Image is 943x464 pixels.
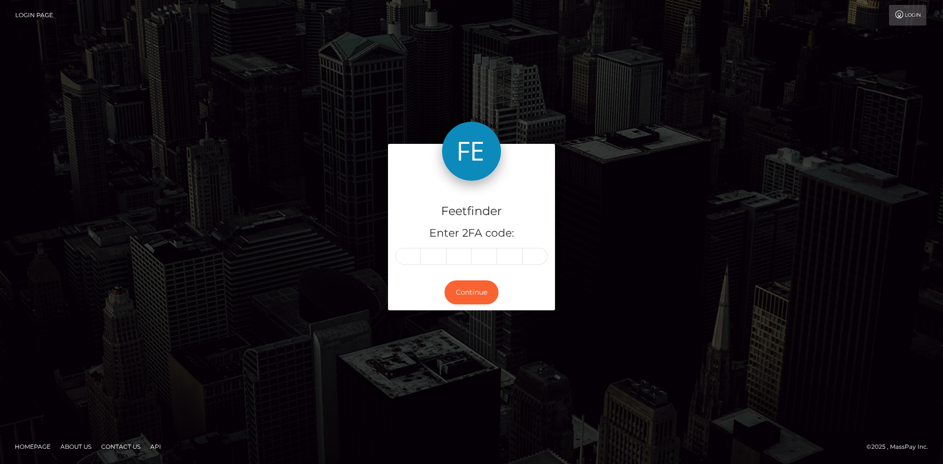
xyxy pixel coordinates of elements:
[97,439,144,454] a: Contact Us
[395,226,548,241] h5: Enter 2FA code:
[146,439,165,454] a: API
[11,439,55,454] a: Homepage
[444,280,499,304] button: Continue
[889,5,926,26] a: Login
[442,122,501,181] img: Feetfinder
[395,203,548,220] h4: Feetfinder
[56,439,95,454] a: About Us
[866,441,936,452] div: © 2025 , MassPay Inc.
[15,5,53,26] a: Login Page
